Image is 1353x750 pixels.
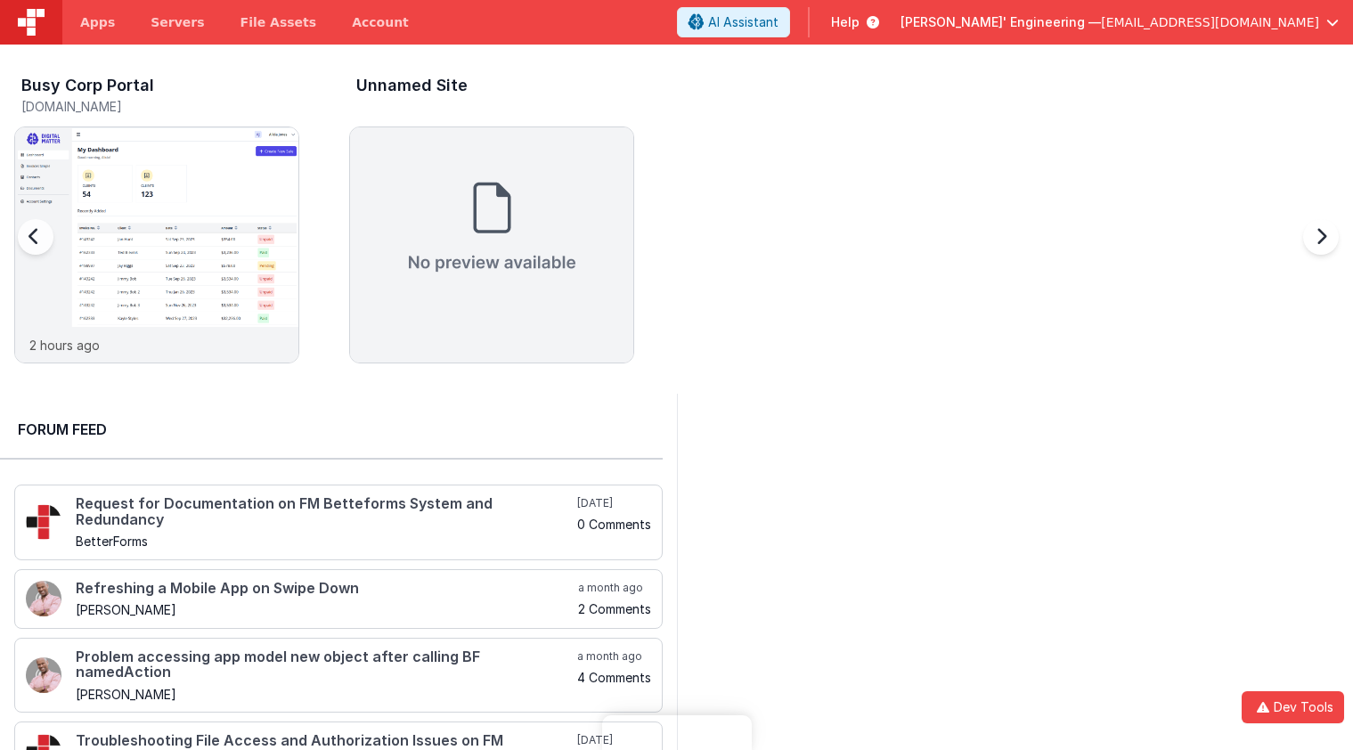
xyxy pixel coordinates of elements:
h4: Request for Documentation on FM Betteforms System and Redundancy [76,496,574,527]
span: Help [831,13,860,31]
img: 295_2.png [26,504,61,540]
span: File Assets [240,13,317,31]
h4: Refreshing a Mobile App on Swipe Down [76,581,575,597]
h5: a month ago [577,649,651,664]
span: Apps [80,13,115,31]
a: Request for Documentation on FM Betteforms System and Redundancy BetterForms [DATE] 0 Comments [14,485,663,560]
h5: 0 Comments [577,518,651,531]
h5: 2 Comments [578,602,651,615]
h5: a month ago [578,581,651,595]
span: [EMAIL_ADDRESS][DOMAIN_NAME] [1101,13,1319,31]
h5: [PERSON_NAME] [76,603,575,616]
span: AI Assistant [708,13,778,31]
h4: Problem accessing app model new object after calling BF namedAction [76,649,574,681]
h5: [DOMAIN_NAME] [21,100,299,113]
h4: Troubleshooting File Access and Authorization Issues on FM [76,733,574,749]
h5: [PERSON_NAME] [76,688,574,701]
a: Problem accessing app model new object after calling BF namedAction [PERSON_NAME] a month ago 4 C... [14,638,663,713]
img: 411_2.png [26,657,61,693]
h3: Busy Corp Portal [21,77,154,94]
button: AI Assistant [677,7,790,37]
span: [PERSON_NAME]' Engineering — [901,13,1101,31]
h5: 4 Comments [577,671,651,684]
h5: [DATE] [577,496,651,510]
a: Refreshing a Mobile App on Swipe Down [PERSON_NAME] a month ago 2 Comments [14,569,663,629]
span: Servers [151,13,204,31]
h2: Forum Feed [18,419,645,440]
h5: [DATE] [577,733,651,747]
button: [PERSON_NAME]' Engineering — [EMAIL_ADDRESS][DOMAIN_NAME] [901,13,1339,31]
img: 411_2.png [26,581,61,616]
h5: BetterForms [76,534,574,548]
h3: Unnamed Site [356,77,468,94]
button: Dev Tools [1242,691,1344,723]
